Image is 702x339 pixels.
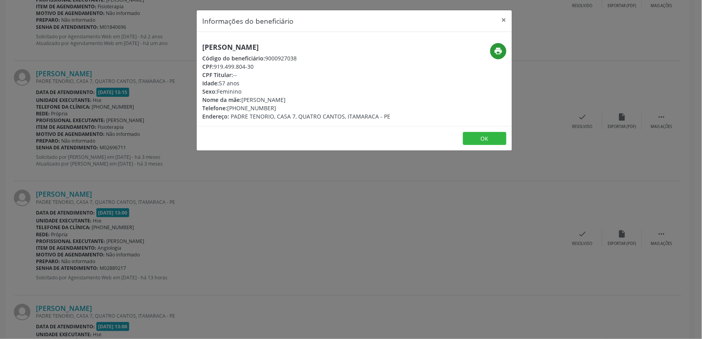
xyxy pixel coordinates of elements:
span: CPF: [202,63,214,70]
span: PADRE TENORIO, CASA 7, QUATRO CANTOS, ITAMARACA - PE [231,113,390,120]
h5: Informações do beneficiário [202,16,294,26]
div: 919.499.804-30 [202,62,390,71]
span: Sexo: [202,88,217,95]
span: Nome da mãe: [202,96,241,104]
div: 9000927038 [202,54,390,62]
i: print [494,47,503,55]
span: Código do beneficiário: [202,55,265,62]
span: Telefone: [202,104,227,112]
button: print [490,43,506,59]
div: [PERSON_NAME] [202,96,390,104]
div: 57 anos [202,79,390,87]
h5: [PERSON_NAME] [202,43,390,51]
span: Idade: [202,79,219,87]
div: [PHONE_NUMBER] [202,104,390,112]
div: Feminino [202,87,390,96]
span: Endereço: [202,113,229,120]
button: Close [496,10,512,30]
span: CPF Titular: [202,71,233,79]
button: OK [463,132,506,145]
div: -- [202,71,390,79]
